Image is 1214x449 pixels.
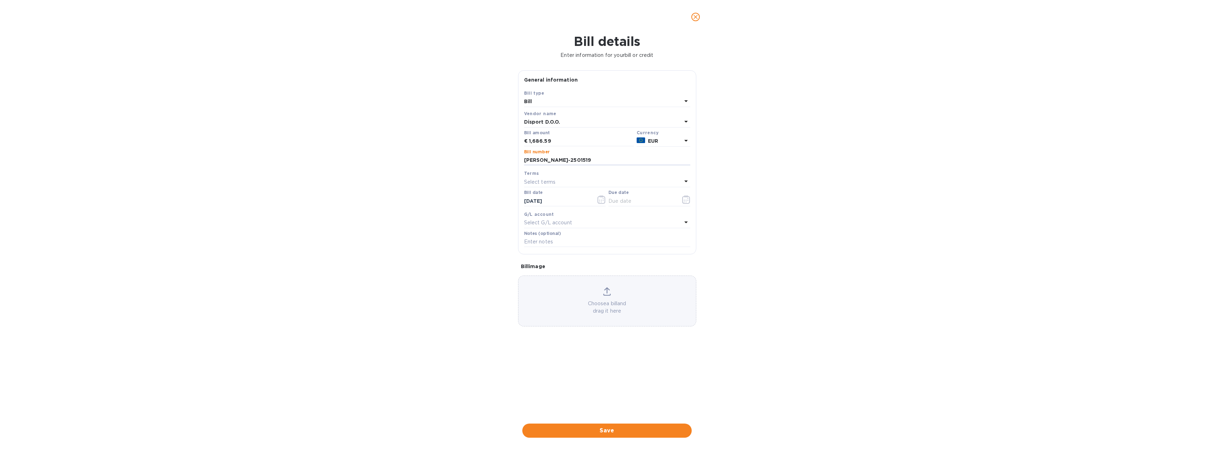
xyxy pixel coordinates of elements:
p: Choose a bill and drag it here [518,300,696,315]
b: General information [524,77,578,83]
input: € Enter bill amount [529,136,634,147]
span: Save [528,426,686,435]
b: Bill type [524,90,545,96]
label: Due date [608,191,629,195]
b: Bill [524,99,532,104]
input: Select date [524,196,591,206]
input: Enter notes [524,237,690,247]
b: EUR [648,138,658,144]
h1: Bill details [6,34,1208,49]
b: Terms [524,171,539,176]
input: Due date [608,196,675,206]
label: Bill number [524,150,549,154]
label: Bill date [524,191,543,195]
b: Vendor name [524,111,557,116]
button: close [687,8,704,25]
b: G/L account [524,212,554,217]
button: Save [522,424,692,438]
p: Bill image [521,263,693,270]
label: Bill amount [524,131,549,135]
input: Enter bill number [524,155,690,166]
label: Notes (optional) [524,231,561,236]
b: Disport D.O.O. [524,119,560,125]
p: Select terms [524,178,556,186]
p: Enter information for your bill or credit [6,52,1208,59]
b: Currency [637,130,659,135]
p: Select G/L account [524,219,572,226]
div: € [524,136,529,147]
